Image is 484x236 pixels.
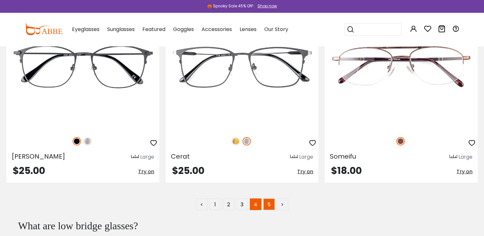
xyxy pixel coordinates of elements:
[236,199,248,210] a: 3
[25,24,62,35] img: abbeglasses.com
[6,3,159,130] img: Black Nedal - Metal ,Adjust Nose Pads
[138,168,154,175] span: Try on
[13,164,45,177] span: $25.00
[277,199,288,210] a: >
[290,154,298,159] img: size ruler
[458,153,472,161] div: Large
[142,26,165,33] span: Featured
[173,26,194,33] span: Goggles
[456,168,472,175] span: Try on
[299,153,313,161] div: Large
[107,26,135,33] span: Sunglasses
[131,154,139,159] img: size ruler
[138,166,154,177] button: Try on
[72,26,99,33] span: Eyeglasses
[297,166,313,177] button: Try on
[242,137,251,146] img: Silver
[331,164,362,177] span: $18.00
[12,152,65,161] span: [PERSON_NAME]
[196,199,208,210] a: <
[166,3,319,130] img: Silver Cerat - Metal ,Adjust Nose Pads
[297,168,313,175] span: Try on
[73,137,81,146] img: Black
[240,26,257,33] span: Lenses
[18,220,460,232] h2: What are low bridge glasses?
[254,3,277,9] a: Shop now
[250,199,261,210] span: 4
[232,137,240,146] img: Gold
[258,3,277,9] div: Shop now
[223,199,234,210] a: 2
[171,152,190,161] span: Cerat
[396,137,405,146] img: Brown
[210,199,221,210] a: 1
[207,3,253,9] div: 🎃 Spooky Sale 45% Off!
[172,164,204,177] span: $25.00
[456,166,472,177] button: Try on
[449,154,457,159] img: size ruler
[330,152,356,161] span: Someifu
[264,26,288,33] span: Our Story
[140,153,154,161] div: Large
[83,137,92,146] img: Silver
[325,3,478,130] img: Brown Someifu - Metal ,Adjust Nose Pads
[202,26,232,33] span: Accessories
[263,199,275,210] a: 5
